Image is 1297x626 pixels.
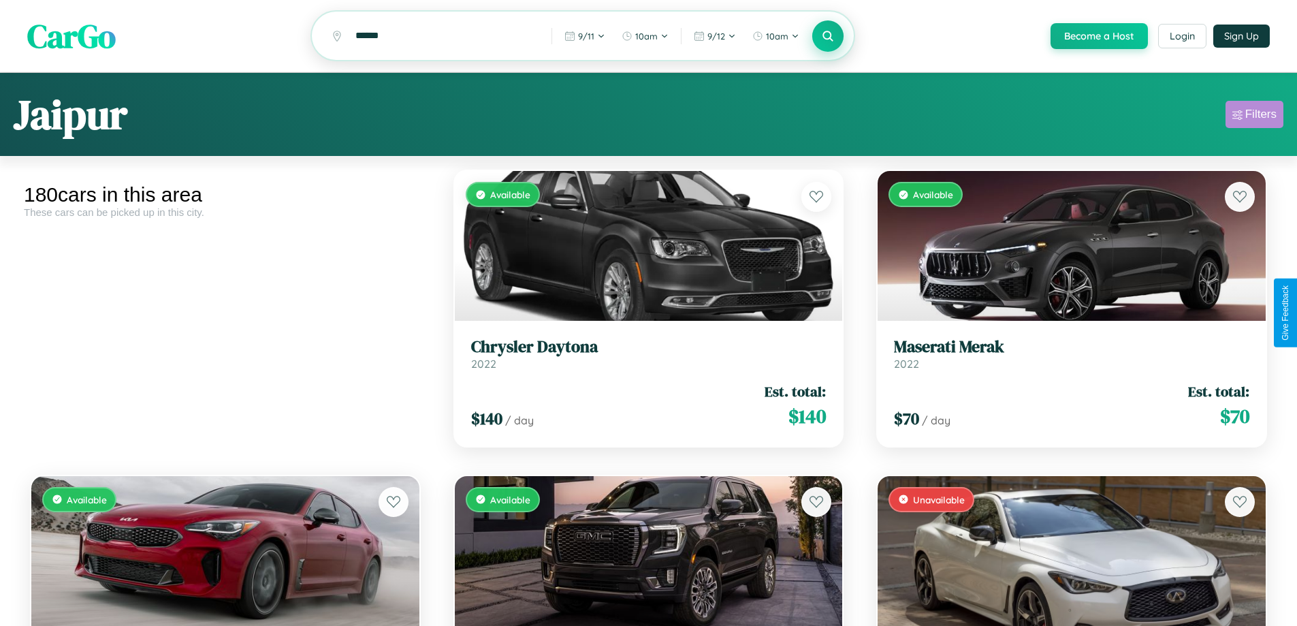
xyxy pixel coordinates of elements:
[490,494,530,505] span: Available
[558,25,612,47] button: 9/11
[24,183,427,206] div: 180 cars in this area
[1281,285,1290,341] div: Give Feedback
[615,25,675,47] button: 10am
[24,206,427,218] div: These cars can be picked up in this city.
[765,381,826,401] span: Est. total:
[894,407,919,430] span: $ 70
[788,403,826,430] span: $ 140
[471,357,496,371] span: 2022
[471,337,827,357] h3: Chrysler Daytona
[766,31,788,42] span: 10am
[913,494,965,505] span: Unavailable
[922,413,950,427] span: / day
[1158,24,1206,48] button: Login
[635,31,658,42] span: 10am
[14,87,127,142] h1: Jaipur
[1220,403,1249,430] span: $ 70
[707,31,725,42] span: 9 / 12
[1051,23,1148,49] button: Become a Host
[913,189,953,200] span: Available
[1213,25,1270,48] button: Sign Up
[894,337,1249,371] a: Maserati Merak2022
[687,25,743,47] button: 9/12
[67,494,107,505] span: Available
[1226,101,1283,128] button: Filters
[471,337,827,371] a: Chrysler Daytona2022
[894,357,919,371] span: 2022
[578,31,594,42] span: 9 / 11
[1245,108,1277,121] div: Filters
[894,337,1249,357] h3: Maserati Merak
[490,189,530,200] span: Available
[1188,381,1249,401] span: Est. total:
[746,25,806,47] button: 10am
[27,14,116,59] span: CarGo
[505,413,534,427] span: / day
[471,407,502,430] span: $ 140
